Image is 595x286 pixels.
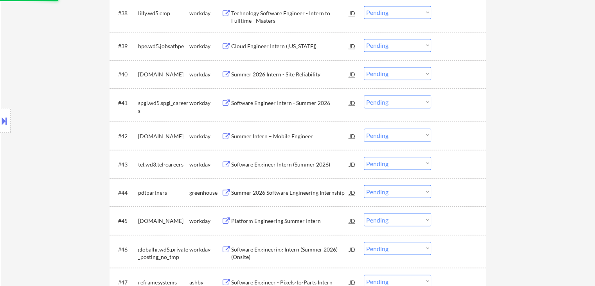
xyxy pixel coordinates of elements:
div: Software Engineering Intern (Summer 2026) (Onsite) [231,245,349,261]
div: hpe.wd5.jobsathpe [138,42,189,50]
div: JD [349,6,356,20]
div: ashby [189,278,221,286]
div: workday [189,9,221,17]
div: JD [349,213,356,227]
div: Technology Software Engineer - Intern to Fulltime - Masters [231,9,349,25]
div: workday [189,42,221,50]
div: workday [189,217,221,224]
div: [DOMAIN_NAME] [138,71,189,78]
div: workday [189,245,221,253]
div: [DOMAIN_NAME] [138,132,189,140]
div: JD [349,242,356,256]
div: #45 [118,217,132,224]
div: greenhouse [189,188,221,196]
div: workday [189,71,221,78]
div: JD [349,157,356,171]
div: workday [189,132,221,140]
div: pdtpartners [138,188,189,196]
div: Summer Intern – Mobile Engineer [231,132,349,140]
div: Platform Engineering Summer Intern [231,217,349,224]
div: JD [349,185,356,199]
div: JD [349,67,356,81]
div: Cloud Engineer Intern ([US_STATE]) [231,42,349,50]
div: [DOMAIN_NAME] [138,217,189,224]
div: Summer 2026 Intern - Site Reliability [231,71,349,78]
div: #46 [118,245,132,253]
div: workday [189,160,221,168]
div: #39 [118,42,132,50]
div: JD [349,95,356,109]
div: #47 [118,278,132,286]
div: Software Engineer Intern (Summer 2026) [231,160,349,168]
div: JD [349,39,356,53]
div: tel.wd3.tel-careers [138,160,189,168]
div: reframesystems [138,278,189,286]
div: spgi.wd5.spgi_careers [138,99,189,114]
div: Software Engineer Intern - Summer 2026 [231,99,349,107]
div: workday [189,99,221,107]
div: Summer 2026 Software Engineering Internship [231,188,349,196]
div: #38 [118,9,132,17]
div: lilly.wd5.cmp [138,9,189,17]
div: globalhr.wd5.private_posting_no_tmp [138,245,189,261]
div: JD [349,129,356,143]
